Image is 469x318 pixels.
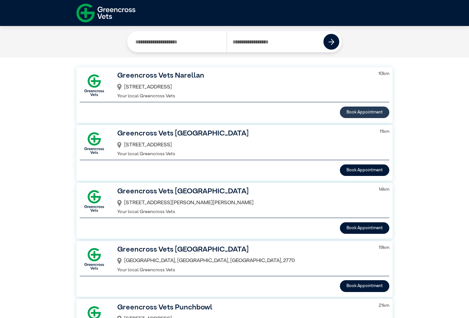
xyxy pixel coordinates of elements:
img: icon-right [328,39,335,45]
p: 19 km [379,244,389,252]
button: Book Appointment [340,222,389,234]
h3: Greencross Vets Punchbowl [117,302,371,313]
img: GX-Square.png [80,71,109,100]
h3: Greencross Vets [GEOGRAPHIC_DATA] [117,244,371,256]
p: Your local Greencross Vets [117,267,371,274]
p: Your local Greencross Vets [117,208,371,216]
input: Search by Clinic Name [130,31,227,52]
img: f-logo [76,2,135,24]
p: 14 km [379,186,389,193]
p: 11 km [380,128,389,135]
img: GX-Square.png [80,186,109,215]
img: GX-Square.png [80,244,109,273]
h3: Greencross Vets Narellan [117,70,370,82]
div: [GEOGRAPHIC_DATA], [GEOGRAPHIC_DATA], [GEOGRAPHIC_DATA], 2770 [117,255,371,266]
p: 21 km [379,302,389,309]
div: [STREET_ADDRESS][PERSON_NAME][PERSON_NAME] [117,197,371,208]
button: Book Appointment [340,107,389,118]
div: [STREET_ADDRESS] [117,139,372,151]
h3: Greencross Vets [GEOGRAPHIC_DATA] [117,186,371,197]
button: Book Appointment [340,164,389,176]
h3: Greencross Vets [GEOGRAPHIC_DATA] [117,128,372,139]
p: Your local Greencross Vets [117,151,372,158]
div: [STREET_ADDRESS] [117,82,370,93]
button: Book Appointment [340,280,389,292]
p: 10 km [378,70,389,78]
input: Search by Postcode [227,31,324,52]
p: Your local Greencross Vets [117,93,370,100]
img: GX-Square.png [80,129,109,158]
